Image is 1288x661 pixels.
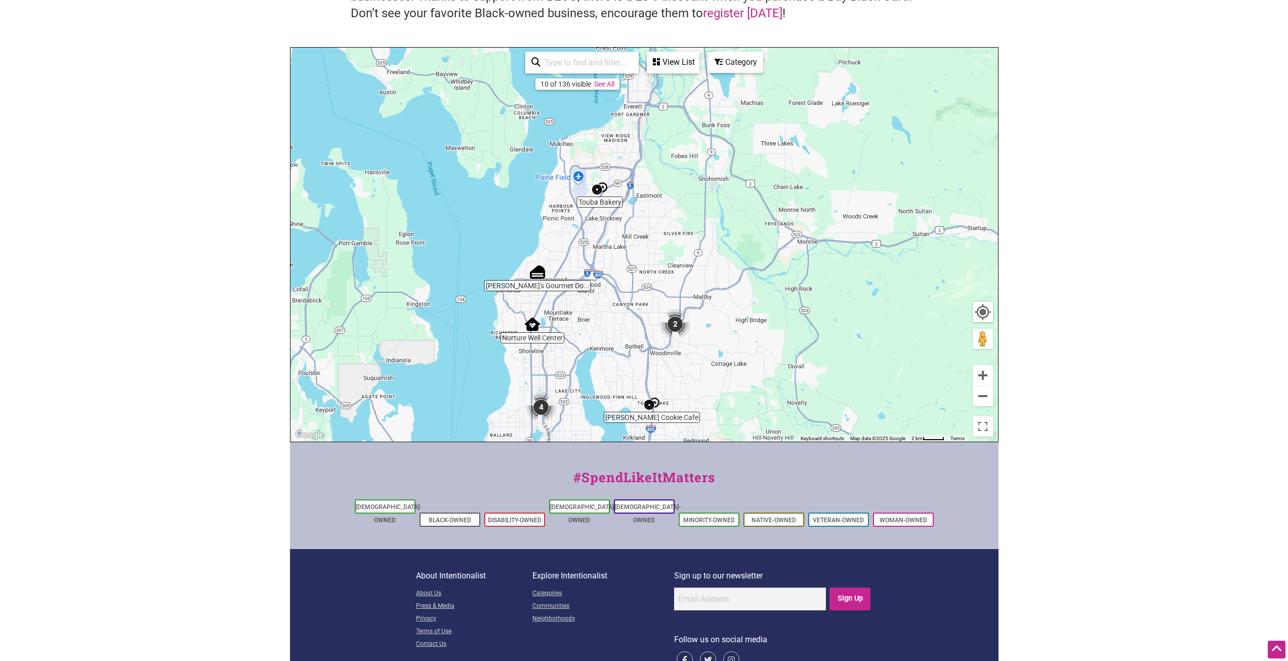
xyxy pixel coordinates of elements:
button: Zoom in [973,365,993,385]
div: Zuri's Gourmet Donutz [526,260,549,284]
div: 4 [522,388,560,426]
button: Keyboard shortcuts [801,435,844,442]
input: Type to find and filter... [541,53,633,72]
div: Filter by category [708,52,763,73]
a: Contact Us [416,638,532,651]
p: Explore Intentionalist [532,569,674,582]
div: Touba Bakery [588,177,611,200]
button: Zoom out [973,386,993,406]
div: 10 of 136 visible [541,80,591,88]
button: Toggle fullscreen view [972,415,994,438]
a: Woman-Owned [880,517,927,524]
input: Sign Up [829,588,870,610]
span: Map data ©2025 Google [850,436,905,441]
p: Sign up to our newsletter [674,569,872,582]
input: Email Address [674,588,826,610]
button: Your Location [973,302,993,322]
a: Categories [532,588,674,600]
a: Neighborhoods [532,613,674,626]
a: Communities [532,600,674,613]
button: Drag Pegman onto the map to open Street View [973,329,993,349]
span: 2 km [911,436,923,441]
div: Pinckney Cookie Cafe [640,392,663,415]
a: Native-Owned [752,517,796,524]
a: Privacy [416,613,532,626]
div: Scroll Back to Top [1268,641,1285,658]
div: 2 [656,305,694,343]
a: Press & Media [416,600,532,613]
div: Type to search and filter [525,52,639,73]
div: See a list of the visible businesses [647,52,699,73]
div: #SpendLikeItMatters [290,468,999,497]
a: [DEMOGRAPHIC_DATA]-Owned [550,503,616,524]
a: Minority-Owned [683,517,735,524]
a: Black-Owned [429,517,471,524]
a: Veteran-Owned [813,517,864,524]
a: Disability-Owned [488,517,542,524]
a: register [DATE] [703,6,782,20]
p: Follow us on social media [674,633,872,646]
p: About Intentionalist [416,569,532,582]
a: See All [594,80,614,88]
button: Map Scale: 2 km per 39 pixels [908,435,947,442]
a: Terms of Use [416,626,532,638]
div: Category [709,53,762,72]
a: [DEMOGRAPHIC_DATA]-Owned [615,503,681,524]
a: About Us [416,588,532,600]
a: Terms [950,436,965,441]
img: Google [293,429,326,442]
a: [DEMOGRAPHIC_DATA]-Owned [356,503,422,524]
div: View List [648,53,698,72]
a: Open this area in Google Maps (opens a new window) [293,429,326,442]
div: Nurture Well Center [521,313,544,336]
